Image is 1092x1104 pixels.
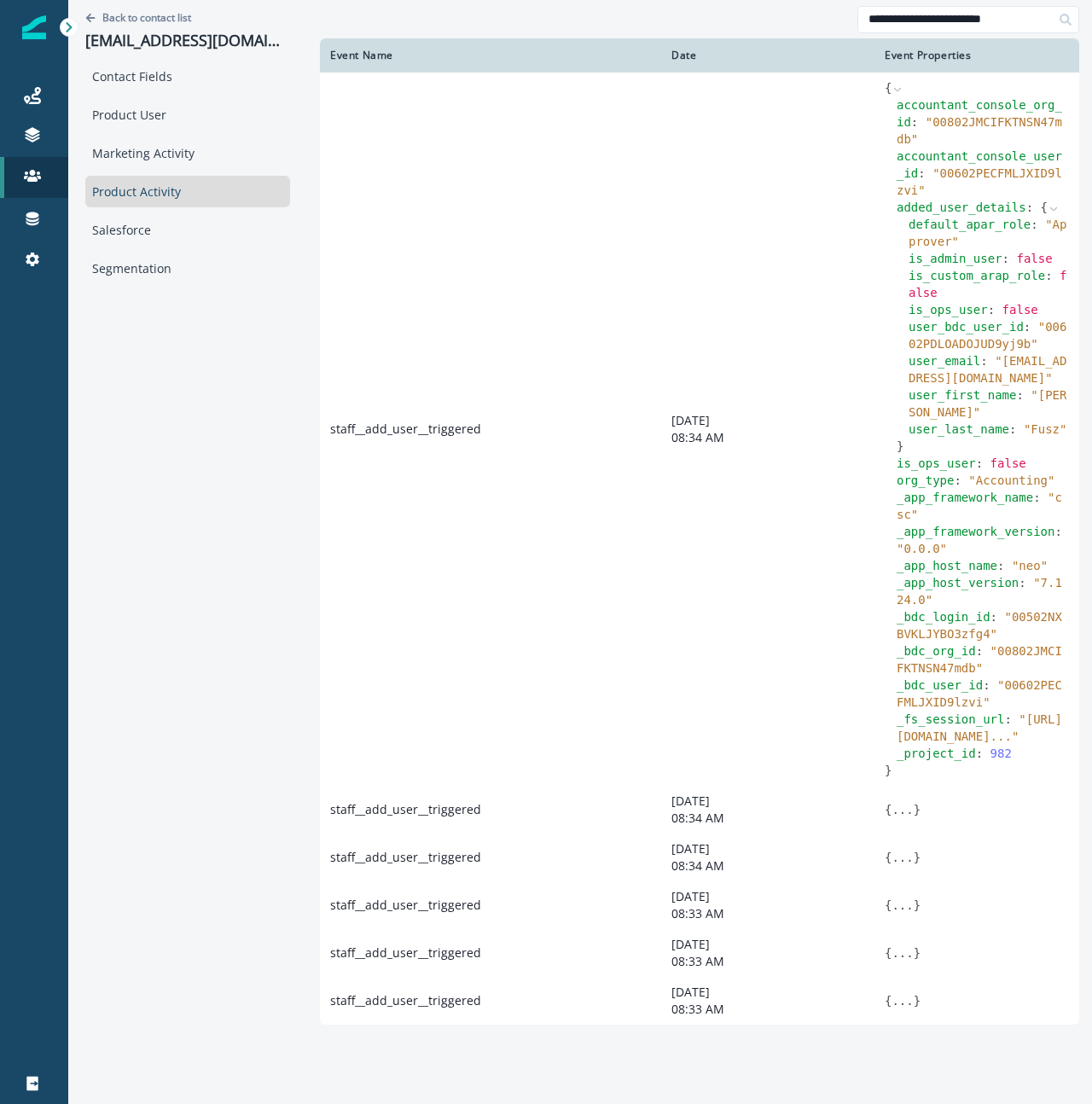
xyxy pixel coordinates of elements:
[909,301,1069,318] div: :
[914,946,921,960] span: }
[885,803,892,816] span: {
[892,992,913,1009] button: ...
[909,269,1045,282] span: is_custom_arap_role
[885,946,892,960] span: {
[885,898,892,912] span: {
[897,455,1069,472] div: :
[1024,422,1067,436] span: " Fusz "
[897,166,1062,197] span: " 00602PECFMLJXID9lzvi "
[892,897,913,914] button: ...
[897,115,1062,146] span: " 00802JMCIFKTNSN47mdb "
[909,421,1069,438] div: :
[909,354,980,368] span: user_email
[990,747,1012,760] span: 982
[320,977,661,1025] td: staff__add_user__triggered
[897,557,1069,574] div: :
[914,803,921,816] span: }
[1012,559,1048,572] span: " neo "
[897,523,1069,557] div: :
[909,250,1069,267] div: :
[914,994,921,1008] span: }
[885,49,1069,62] div: Event Properties
[897,489,1069,523] div: :
[990,456,1026,470] span: false
[671,953,864,970] p: 08:33 AM
[897,644,976,658] span: _bdc_org_id
[85,253,290,284] div: Segmentation
[671,905,864,922] p: 08:33 AM
[85,176,290,207] div: Product Activity
[897,678,983,692] span: _bdc_user_id
[897,576,1019,590] span: _app_host_version
[897,96,1069,148] div: :
[320,834,661,881] td: staff__add_user__triggered
[914,898,921,912] span: }
[897,199,1069,455] div: :
[885,81,892,95] span: {
[892,944,913,962] button: ...
[671,1001,864,1018] p: 08:33 AM
[671,888,864,905] p: [DATE]
[330,49,651,62] div: Event Name
[897,610,1062,641] span: " 00502NXBVKLJYBO3zfg4 "
[1016,252,1052,265] span: false
[909,218,1031,231] span: default_apar_role
[85,214,290,246] div: Salesforce
[909,252,1002,265] span: is_admin_user
[897,148,1069,199] div: :
[892,849,913,866] button: ...
[897,491,1033,504] span: _app_framework_name
[320,73,661,786] td: staff__add_user__triggered
[968,474,1054,487] span: " Accounting "
[671,810,864,827] p: 08:34 AM
[897,747,976,760] span: _project_id
[897,525,1054,538] span: _app_framework_version
[85,10,191,25] button: Go back
[897,642,1069,677] div: :
[1002,303,1038,317] span: false
[671,793,864,810] p: [DATE]
[897,472,1069,489] div: :
[909,422,1009,436] span: user_last_name
[671,936,864,953] p: [DATE]
[897,711,1069,745] div: :
[102,10,191,25] p: Back to contact list
[909,388,1016,402] span: user_first_name
[897,98,1062,129] span: accountant_console_org_id
[909,320,1024,334] span: user_bdc_user_id
[320,929,661,977] td: staff__add_user__triggered
[914,851,921,864] span: }
[885,764,892,777] span: }
[909,352,1069,386] div: :
[909,267,1069,301] div: :
[671,429,864,446] p: 08:34 AM
[85,99,290,131] div: Product User
[897,149,1062,180] span: accountant_console_user_id
[897,608,1069,642] div: :
[897,712,1004,726] span: _fs_session_url
[897,745,1069,762] div: :
[1041,200,1048,214] span: {
[671,840,864,857] p: [DATE]
[885,994,892,1008] span: {
[885,851,892,864] span: {
[909,303,988,317] span: is_ops_user
[320,881,661,929] td: staff__add_user__triggered
[897,542,947,555] span: " 0.0.0 "
[671,49,864,62] div: Date
[897,456,976,470] span: is_ops_user
[897,200,1026,214] span: added_user_details
[892,801,913,818] button: ...
[85,137,290,169] div: Marketing Activity
[671,412,864,429] p: [DATE]
[897,610,990,624] span: _bdc_login_id
[671,984,864,1001] p: [DATE]
[85,61,290,92] div: Contact Fields
[897,574,1069,608] div: :
[897,677,1069,711] div: :
[909,216,1069,250] div: :
[897,474,954,487] span: org_type
[320,786,661,834] td: staff__add_user__triggered
[897,559,997,572] span: _app_host_name
[671,857,864,874] p: 08:34 AM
